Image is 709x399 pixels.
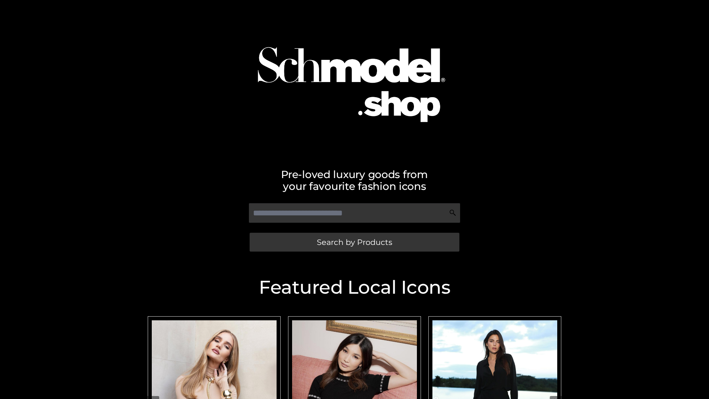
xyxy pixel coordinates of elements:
h2: Pre-loved luxury goods from your favourite fashion icons [144,168,565,192]
a: Search by Products [250,233,459,252]
span: Search by Products [317,238,392,246]
img: Search Icon [449,209,456,216]
h2: Featured Local Icons​ [144,278,565,297]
